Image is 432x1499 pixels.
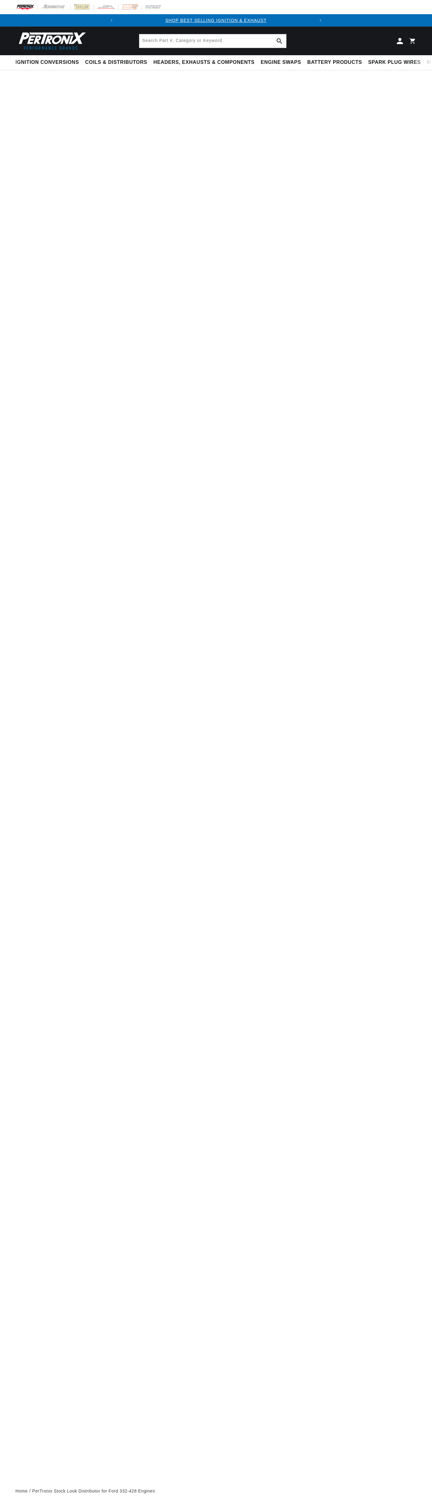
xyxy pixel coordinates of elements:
[15,30,86,52] img: Pertronix
[15,1488,28,1494] a: Home
[258,55,304,70] summary: Engine Swaps
[314,14,327,27] button: Translation missing: en.sections.announcements.next_announcement
[153,59,254,66] span: Headers, Exhausts & Components
[118,17,314,24] div: Announcement
[368,59,421,66] span: Spark Plug Wires
[32,1488,155,1494] a: PerTronix Stock Look Distributor for Ford 332-428 Engines
[118,17,314,24] div: 1 of 2
[307,59,362,66] span: Battery Products
[365,55,424,70] summary: Spark Plug Wires
[139,34,286,48] input: Search Part #, Category or Keyword
[105,14,118,27] button: Translation missing: en.sections.announcements.previous_announcement
[273,34,286,48] button: Search Part #, Category or Keyword
[15,55,82,70] summary: Ignition Conversions
[85,59,147,66] span: Coils & Distributors
[150,55,258,70] summary: Headers, Exhausts & Components
[15,59,79,66] span: Ignition Conversions
[15,1488,417,1494] nav: breadcrumbs
[261,59,301,66] span: Engine Swaps
[165,18,266,23] a: SHOP BEST SELLING IGNITION & EXHAUST
[82,55,150,70] summary: Coils & Distributors
[304,55,365,70] summary: Battery Products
